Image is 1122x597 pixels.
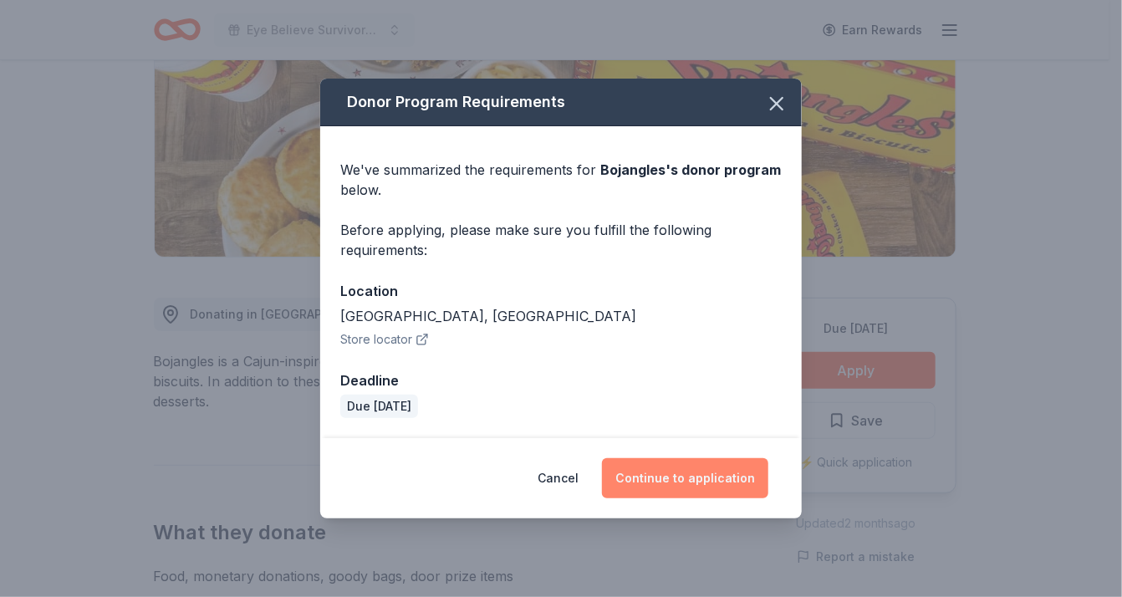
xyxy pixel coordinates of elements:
div: We've summarized the requirements for below. [340,160,782,200]
div: Due [DATE] [340,395,418,418]
div: [GEOGRAPHIC_DATA], [GEOGRAPHIC_DATA] [340,306,782,326]
button: Cancel [538,458,579,498]
div: Location [340,280,782,302]
div: Before applying, please make sure you fulfill the following requirements: [340,220,782,260]
div: Donor Program Requirements [320,79,802,126]
button: Store locator [340,329,429,350]
button: Continue to application [602,458,768,498]
span: Bojangles 's donor program [600,161,781,178]
div: Deadline [340,370,782,391]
